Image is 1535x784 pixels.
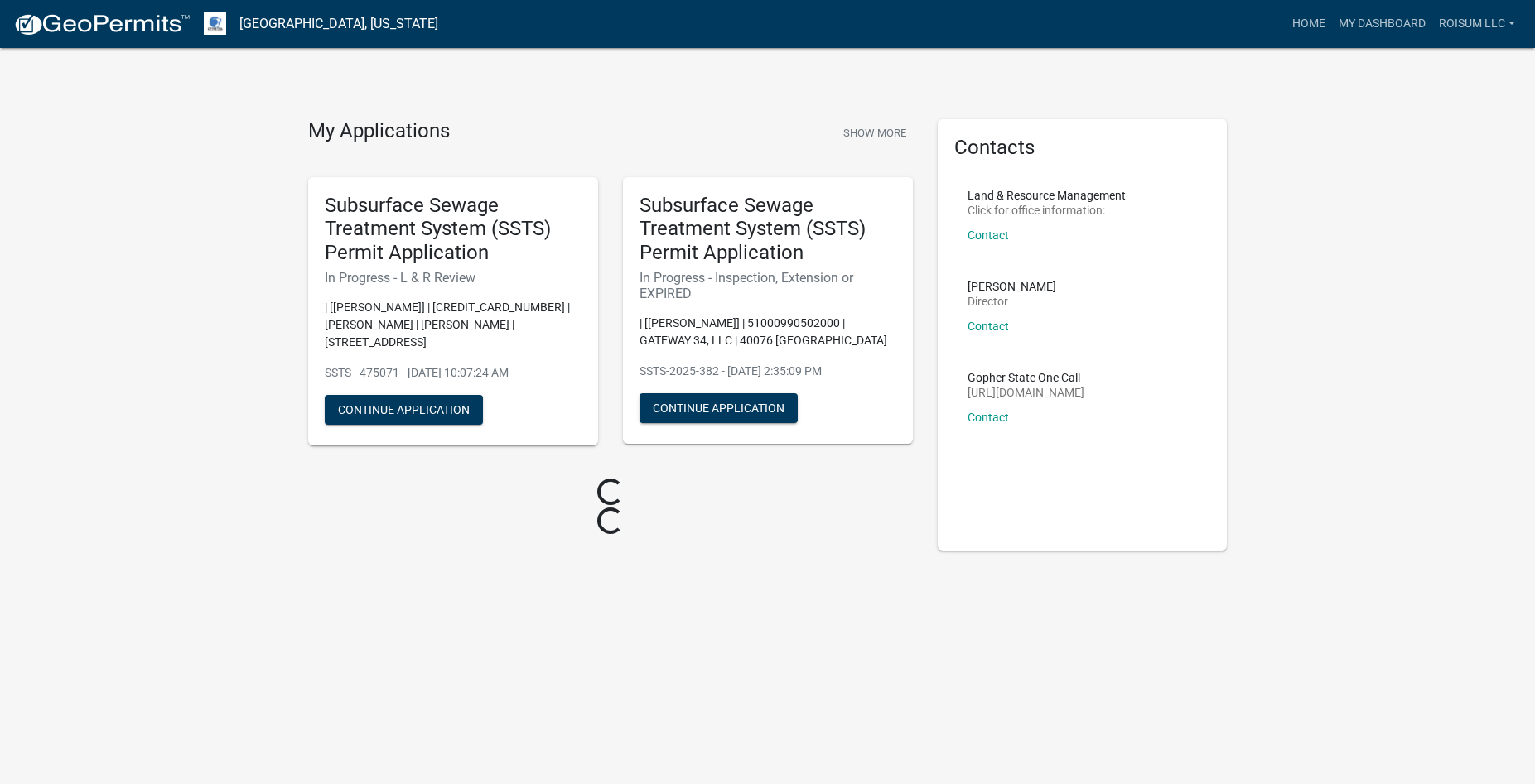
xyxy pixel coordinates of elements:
[1332,8,1432,40] a: My Dashboard
[325,299,582,351] p: | [[PERSON_NAME]] | [CREDIT_CARD_NUMBER] | [PERSON_NAME] | [PERSON_NAME] | [STREET_ADDRESS]
[1286,8,1332,40] a: Home
[308,119,450,144] h4: My Applications
[837,119,913,147] button: Show More
[325,364,582,382] p: SSTS - 475071 - [DATE] 10:07:24 AM
[239,10,438,38] a: [GEOGRAPHIC_DATA], [US_STATE]
[325,270,582,286] h6: In Progress - L & R Review
[968,411,1009,424] a: Contact
[204,12,226,35] img: Otter Tail County, Minnesota
[968,320,1009,333] a: Contact
[968,281,1056,292] p: [PERSON_NAME]
[640,194,896,265] h5: Subsurface Sewage Treatment System (SSTS) Permit Application
[1432,8,1522,40] a: Roisum LLC
[968,204,1126,216] p: Click for office information:
[640,363,896,380] p: SSTS-2025-382 - [DATE] 2:35:09 PM
[954,136,1211,160] h5: Contacts
[640,393,798,423] button: Continue Application
[325,194,582,265] h5: Subsurface Sewage Treatment System (SSTS) Permit Application
[968,228,1009,242] a: Contact
[968,372,1084,383] p: Gopher State One Call
[325,395,483,425] button: Continue Application
[968,296,1056,307] p: Director
[640,270,896,301] h6: In Progress - Inspection, Extension or EXPIRED
[640,315,896,349] p: | [[PERSON_NAME]] | 51000990502000 | GATEWAY 34, LLC | 40076 [GEOGRAPHIC_DATA]
[968,190,1126,201] p: Land & Resource Management
[968,387,1084,398] p: [URL][DOMAIN_NAME]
